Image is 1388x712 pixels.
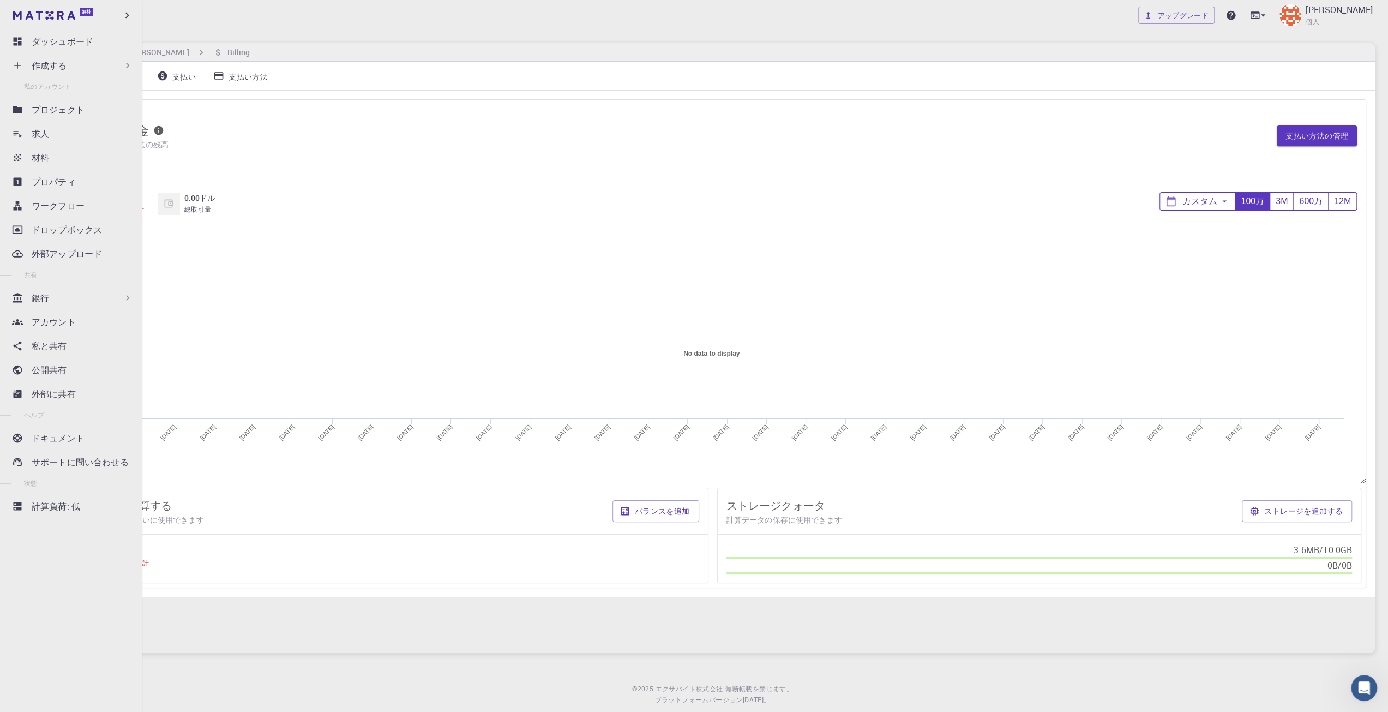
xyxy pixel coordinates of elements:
[32,104,85,116] font: プロジェクト
[1276,196,1288,206] font: 3M
[1067,423,1085,441] tspan: [DATE]
[1242,500,1352,522] button: ストレージを追加する
[593,423,611,441] tspan: [DATE]
[1294,544,1319,556] font: 3.6MB
[32,248,102,260] font: 外部アップロード
[988,423,1006,441] tspan: [DATE]
[32,388,76,400] font: 外部に共有
[9,335,137,357] a: 私と共有
[1334,196,1351,206] font: 12M
[9,99,137,121] a: プロジェクト
[159,423,177,441] tspan: [DATE]
[751,423,769,441] tspan: [DATE]
[32,432,85,444] font: ドキュメント
[612,500,699,522] button: バランスを追加
[725,684,793,693] font: 無断転載を禁じます。
[32,364,67,376] font: 公開共有
[830,423,848,441] tspan: [DATE]
[764,695,770,704] font: 。
[1224,423,1242,441] tspan: [DATE]
[1157,10,1209,20] font: アップグレード
[32,152,49,164] font: 材料
[633,423,651,441] tspan: [DATE]
[1241,196,1264,206] font: 100万
[9,31,137,52] a: ダッシュボード
[1277,125,1357,146] a: 支払い方法の管理
[1285,130,1348,141] font: 支払い方法の管理
[726,498,825,513] font: ストレージクォータ
[1182,196,1217,206] font: カスタム
[9,147,137,169] a: 材料
[24,478,38,487] font: 状態
[22,149,182,160] div: 明日から対応を開始します
[1327,559,1337,571] font: 0B
[683,350,740,357] tspan: No data to display
[32,340,67,352] font: 私と共有
[238,423,256,441] tspan: [DATE]
[32,500,80,512] font: 計算負荷: 低
[24,410,44,419] font: ヘルプ
[632,684,637,693] font: ©
[43,367,66,376] font: ホーム
[184,193,215,203] font: 0.00ドル
[1279,4,1301,26] img: Migita Ryoma
[184,205,212,213] font: 総取引量
[672,423,690,441] tspan: [DATE]
[1342,559,1352,571] font: 0B
[909,423,927,441] tspan: [DATE]
[712,423,730,441] tspan: [DATE]
[145,367,183,376] font: メッセージ
[1338,559,1342,571] font: /
[223,46,250,58] h6: Billing
[55,46,252,58] nav: パンくず
[1264,506,1343,516] font: ストレージを追加する
[655,684,723,693] font: エクサバイト株式会社
[9,219,137,241] a: ドロップボックス
[125,46,189,58] h6: [PERSON_NAME]
[554,423,572,441] tspan: [DATE]
[9,427,137,449] a: ドキュメント
[24,82,71,91] font: 私のアカウント
[869,423,887,441] tspan: [DATE]
[635,506,690,516] font: バランスを追加
[9,287,137,309] div: 銀行
[435,423,453,441] tspan: [DATE]
[32,176,76,188] font: プロパティ
[654,695,742,704] font: プラットフォームバージョン
[317,423,335,441] tspan: [DATE]
[1027,423,1045,441] tspan: [DATE]
[726,514,842,525] font: 計算データの保存に使用できます
[1323,544,1352,556] font: 10.0GB
[32,128,49,140] font: 求人
[396,423,414,441] tspan: [DATE]
[22,184,196,206] button: ツアーを始める
[81,212,122,220] font: ⚡HelpHero
[199,423,217,441] tspan: [DATE]
[1145,423,1163,441] tspan: [DATE]
[172,71,196,81] font: 支払い
[1303,423,1321,441] tspan: [DATE]
[1306,3,1373,16] p: [PERSON_NAME]
[743,695,771,705] a: [DATE]。
[32,316,76,328] font: アカウント
[122,212,137,220] a: より
[9,243,137,265] a: 外部アップロード
[32,35,93,47] font: ダッシュボード
[24,270,38,279] font: 共有
[9,123,137,145] a: 求人
[655,684,723,695] a: エクサバイト株式会社
[475,423,493,441] tspan: [DATE]
[9,195,137,217] a: ワークフロー
[32,59,67,71] font: 作成する
[9,451,137,473] a: サポートに問い合わせる
[1306,17,1319,26] font: 個人
[32,200,85,212] font: ワークフロー
[148,17,170,39] img: Timurのプロフィール画像
[9,359,137,381] a: 公開共有
[1106,423,1124,441] tspan: [DATE]
[1319,544,1323,556] font: /
[743,695,764,704] font: [DATE]
[278,423,296,441] tspan: [DATE]
[32,224,102,236] font: ドロップボックス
